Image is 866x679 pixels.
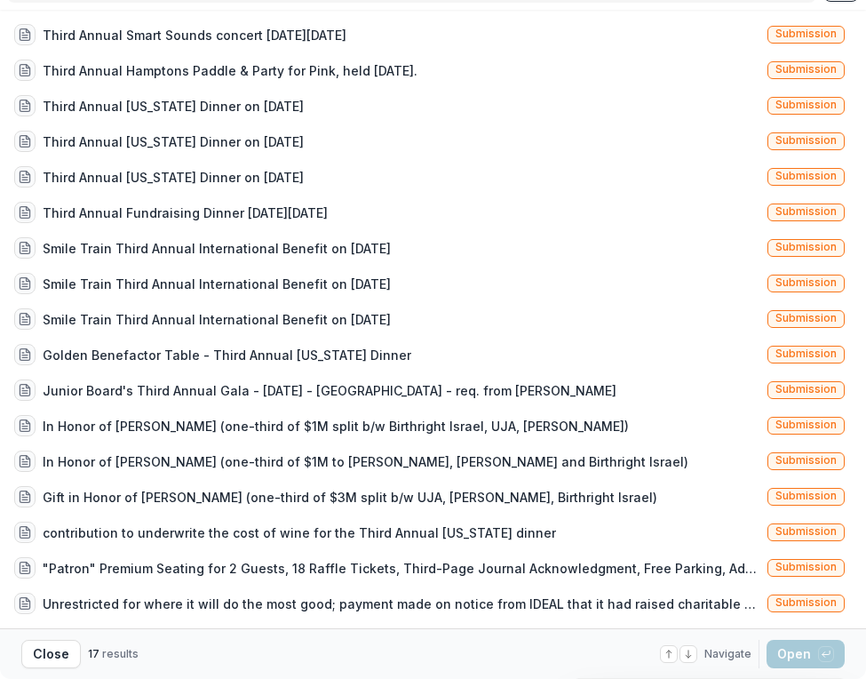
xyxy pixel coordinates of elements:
[775,205,837,218] span: Submission
[43,132,304,151] div: Third Annual [US_STATE] Dinner on [DATE]
[775,276,837,289] span: Submission
[43,381,616,400] div: Junior Board's Third Annual Gala - [DATE] - [GEOGRAPHIC_DATA] - req. from [PERSON_NAME]
[43,310,391,329] div: Smile Train Third Annual International Benefit on [DATE]
[775,561,837,573] span: Submission
[775,170,837,182] span: Submission
[102,647,139,660] span: results
[775,596,837,609] span: Submission
[43,452,688,471] div: In Honor of [PERSON_NAME] (one-third of $1M to [PERSON_NAME], [PERSON_NAME] and Birthright Israel)
[775,134,837,147] span: Submission
[43,204,328,222] div: Third Annual Fundraising Dinner [DATE][DATE]
[43,523,556,542] div: contribution to underwrite the cost of wine for the Third Annual [US_STATE] dinner
[704,646,751,662] span: Navigate
[775,490,837,502] span: Submission
[43,239,391,258] div: Smile Train Third Annual International Benefit on [DATE]
[775,312,837,324] span: Submission
[775,454,837,467] span: Submission
[775,419,837,431] span: Submission
[775,99,837,111] span: Submission
[767,640,845,668] button: Open
[43,346,411,364] div: Golden Benefactor Table - Third Annual [US_STATE] Dinner
[775,383,837,395] span: Submission
[43,26,346,44] div: Third Annual Smart Sounds concert [DATE][DATE]
[43,275,391,293] div: Smile Train Third Annual International Benefit on [DATE]
[775,63,837,76] span: Submission
[43,488,657,507] div: Gift in Honor of [PERSON_NAME] (one-third of $3M split b/w UJA, [PERSON_NAME], Birthright Israel)
[43,97,304,116] div: Third Annual [US_STATE] Dinner on [DATE]
[775,241,837,253] span: Submission
[43,559,760,578] div: "Patron" Premium Seating for 2 Guests, 18 Raffle Tickets, Third-Page Journal Acknowledgment, Free...
[43,61,417,80] div: Third Annual Hamptons Paddle & Party for Pink, held [DATE].
[43,168,304,187] div: Third Annual [US_STATE] Dinner on [DATE]
[21,640,81,668] button: Close
[88,647,99,660] span: 17
[775,347,837,360] span: Submission
[43,417,629,435] div: In Honor of [PERSON_NAME] (one-third of $1M split b/w Birthright Israel, UJA, [PERSON_NAME])
[775,28,837,40] span: Submission
[775,525,837,538] span: Submission
[43,595,760,613] div: Unrestricted for where it will do the most good; payment made on notice from IDEAL that it had ra...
